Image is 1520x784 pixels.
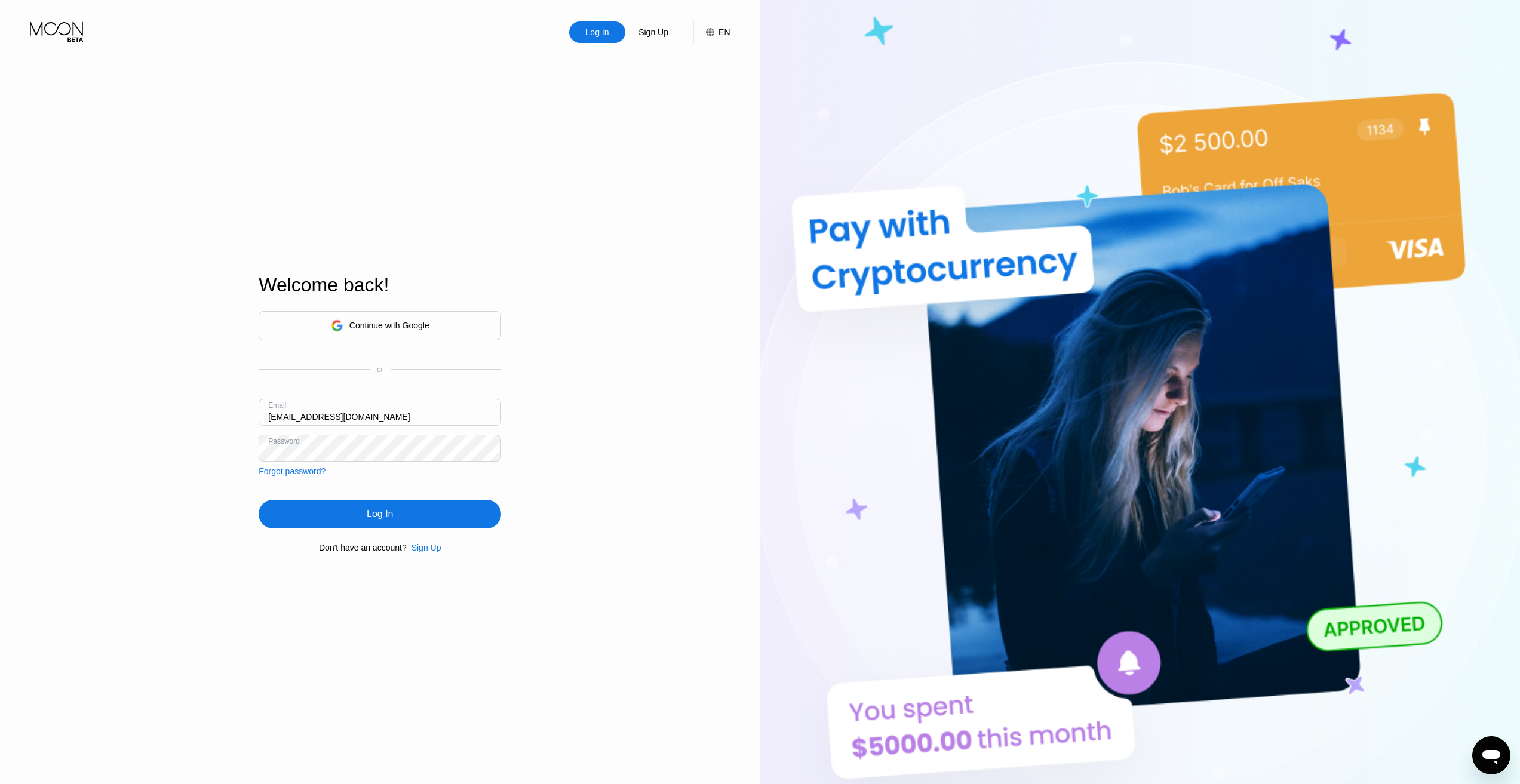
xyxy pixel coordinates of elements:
div: Log In [585,26,610,38]
div: or [377,365,383,374]
div: Forgot password? [259,466,326,476]
div: EN [693,21,730,43]
div: Sign Up [407,543,441,552]
div: Continue with Google [349,321,429,330]
div: Log In [569,21,625,43]
div: Log In [259,500,501,528]
div: Continue with Google [259,311,501,340]
div: Password [268,437,300,445]
div: Sign Up [412,543,441,552]
div: Don't have an account? [319,543,407,552]
div: Sign Up [625,21,681,43]
div: Welcome back! [259,274,501,296]
div: Log In [367,508,393,520]
iframe: Button to launch messaging window [1472,736,1510,774]
div: EN [718,27,730,37]
div: Email [268,401,286,410]
div: Sign Up [637,26,670,38]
